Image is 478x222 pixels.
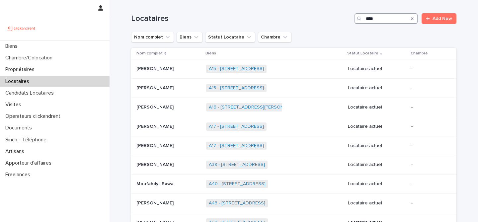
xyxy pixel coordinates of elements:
[3,125,37,131] p: Documents
[411,105,446,110] p: -
[433,16,452,21] span: Add New
[131,98,456,117] tr: [PERSON_NAME][PERSON_NAME] A16 - [STREET_ADDRESS][PERSON_NAME] Locataire actuel-
[3,172,36,178] p: Freelances
[136,50,163,57] p: Nom complet
[136,65,175,72] p: [PERSON_NAME]
[136,199,175,206] p: [PERSON_NAME]
[422,13,456,24] a: Add New
[131,14,352,24] h1: Locataires
[3,148,30,155] p: Artisans
[136,142,175,149] p: [PERSON_NAME]
[411,200,446,206] p: -
[411,50,428,57] p: Chambre
[3,78,35,85] p: Locataires
[136,180,175,187] p: Moufahdyll Bawa
[209,124,264,129] a: A17 - [STREET_ADDRESS]
[355,13,418,24] input: Search
[209,181,266,187] a: A40 - [STREET_ADDRESS]
[205,32,255,42] button: Statut Locataire
[136,84,175,91] p: [PERSON_NAME]
[131,59,456,79] tr: [PERSON_NAME][PERSON_NAME] A15 - [STREET_ADDRESS] Locataire actuel-
[411,143,446,149] p: -
[3,113,66,119] p: Operateurs clickandrent
[177,32,202,42] button: Biens
[136,122,175,129] p: [PERSON_NAME]
[131,32,174,42] button: Nom complet
[348,162,406,168] p: Locataire actuel
[348,66,406,72] p: Locataire actuel
[348,105,406,110] p: Locataire actuel
[131,175,456,194] tr: Moufahdyll BawaMoufahdyll Bawa A40 - [STREET_ADDRESS] Locataire actuel-
[209,85,264,91] a: A15 - [STREET_ADDRESS]
[411,124,446,129] p: -
[205,50,216,57] p: Biens
[347,50,378,57] p: Statut Locataire
[5,22,38,35] img: UCB0brd3T0yccxBKYDjQ
[348,85,406,91] p: Locataire actuel
[411,162,446,168] p: -
[411,85,446,91] p: -
[131,117,456,136] tr: [PERSON_NAME][PERSON_NAME] A17 - [STREET_ADDRESS] Locataire actuel-
[3,90,59,96] p: Candidats Locataires
[3,160,57,166] p: Apporteur d'affaires
[348,181,406,187] p: Locataire actuel
[411,181,446,187] p: -
[3,55,58,61] p: Chambre/Colocation
[209,105,300,110] a: A16 - [STREET_ADDRESS][PERSON_NAME]
[3,137,52,143] p: Sinch - Téléphone
[131,79,456,98] tr: [PERSON_NAME][PERSON_NAME] A15 - [STREET_ADDRESS] Locataire actuel-
[348,143,406,149] p: Locataire actuel
[348,200,406,206] p: Locataire actuel
[3,102,27,108] p: Visites
[3,66,40,73] p: Propriétaires
[131,193,456,213] tr: [PERSON_NAME][PERSON_NAME] A43 - [STREET_ADDRESS] Locataire actuel-
[136,161,175,168] p: [PERSON_NAME]
[131,155,456,175] tr: [PERSON_NAME][PERSON_NAME] A38 - [STREET_ADDRESS] Locataire actuel-
[209,143,264,149] a: A17 - [STREET_ADDRESS]
[3,43,23,49] p: Biens
[209,66,264,72] a: A15 - [STREET_ADDRESS]
[258,32,291,42] button: Chambre
[136,103,175,110] p: [PERSON_NAME]
[131,136,456,155] tr: [PERSON_NAME][PERSON_NAME] A17 - [STREET_ADDRESS] Locataire actuel-
[411,66,446,72] p: -
[348,124,406,129] p: Locataire actuel
[209,200,265,206] a: A43 - [STREET_ADDRESS]
[209,162,265,168] a: A38 - [STREET_ADDRESS]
